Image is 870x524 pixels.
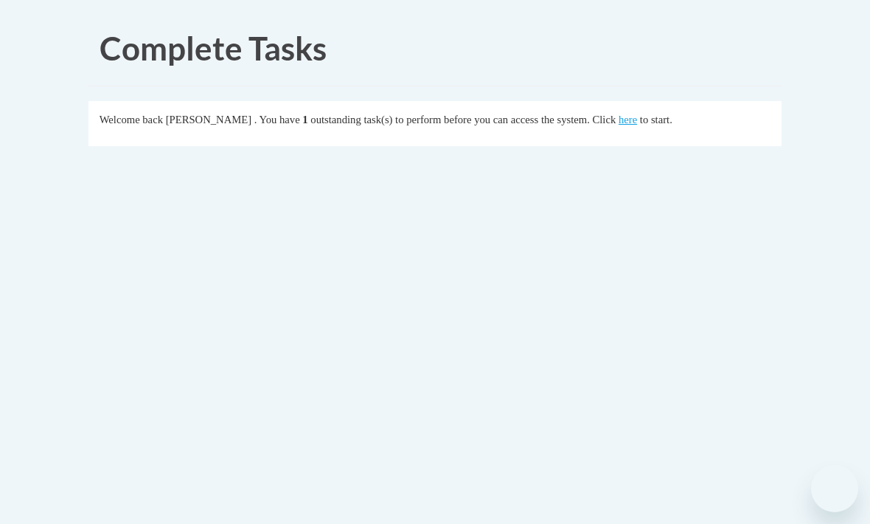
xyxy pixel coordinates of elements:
span: . You have [254,114,300,125]
iframe: Button to launch messaging window [811,465,858,512]
span: 1 [302,114,307,125]
span: outstanding task(s) to perform before you can access the system. Click [310,114,616,125]
a: here [619,114,637,125]
span: [PERSON_NAME] [166,114,251,125]
span: Complete Tasks [100,29,327,67]
span: Welcome back [100,114,163,125]
span: to start. [640,114,672,125]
